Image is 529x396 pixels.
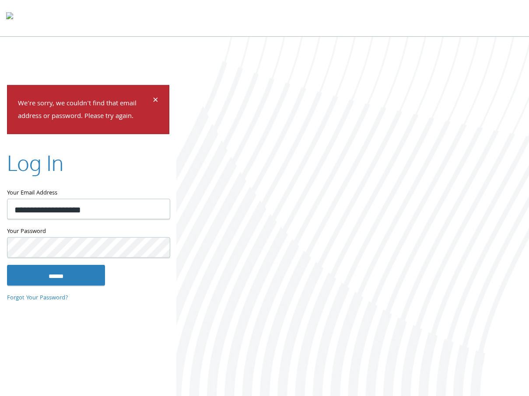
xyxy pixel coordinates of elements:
[7,148,63,177] h2: Log In
[7,226,169,237] label: Your Password
[7,293,68,303] a: Forgot Your Password?
[18,98,151,123] p: We're sorry, we couldn't find that email address or password. Please try again.
[153,93,158,110] span: ×
[6,9,13,27] img: todyl-logo-dark.svg
[153,96,158,107] button: Dismiss alert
